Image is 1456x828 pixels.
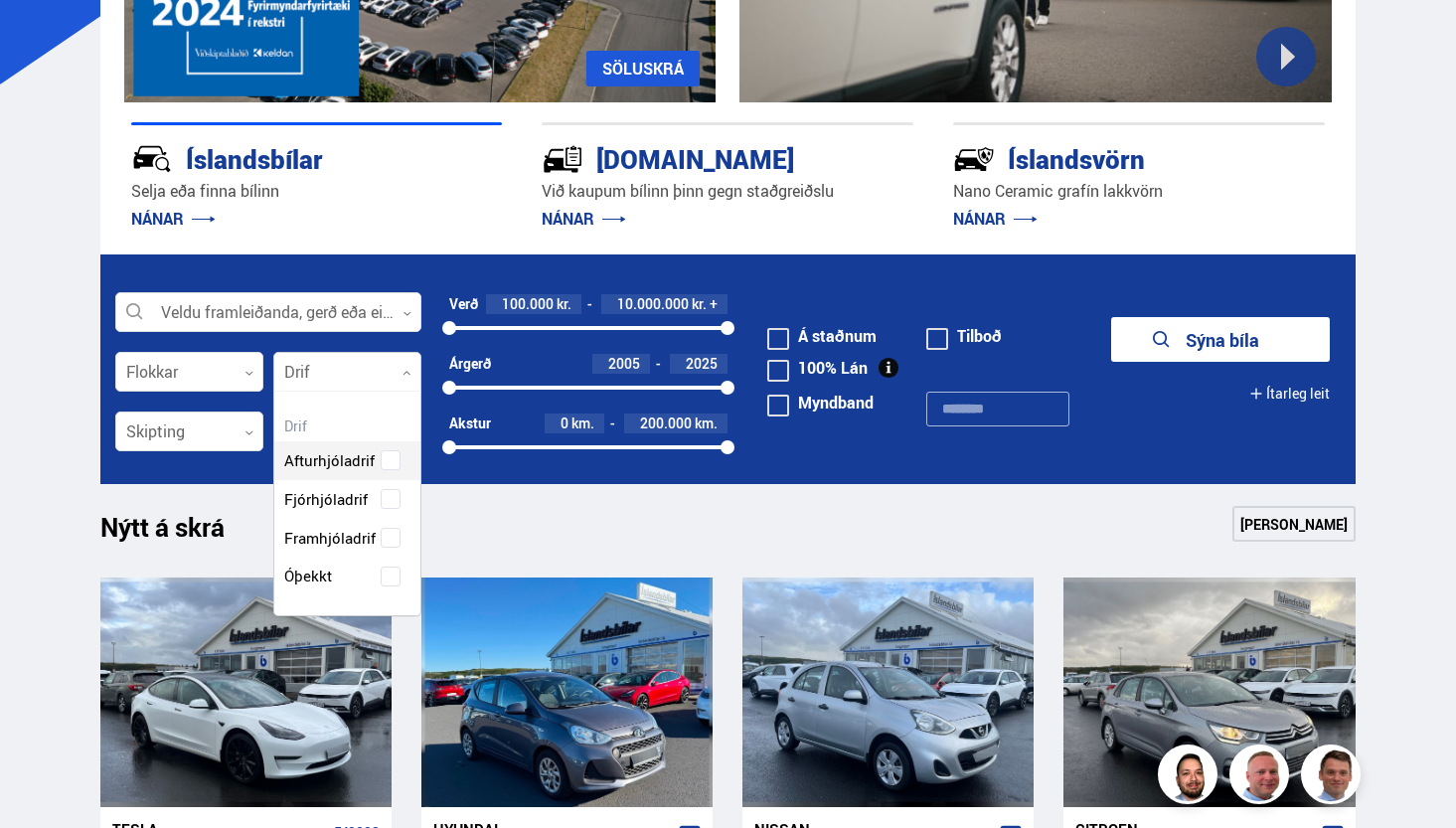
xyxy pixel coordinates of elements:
a: SÖLUSKRÁ [586,51,700,86]
div: Árgerð [449,356,491,372]
a: NÁNAR [542,208,626,230]
a: NÁNAR [131,208,216,230]
span: 2025 [686,354,718,373]
a: [PERSON_NAME] [1232,506,1356,542]
div: Íslandsbílar [131,140,432,175]
img: tr5P-W3DuiFaO7aO.svg [542,138,583,180]
span: 200.000 [640,414,692,432]
span: kr. [692,296,707,312]
button: Sýna bíla [1111,317,1330,362]
button: Ítarleg leit [1249,371,1330,415]
span: + [710,296,718,312]
h1: Nýtt á skrá [100,512,259,554]
div: [DOMAIN_NAME] [542,140,843,175]
img: JRvxyua_JYH6wB4c.svg [131,138,173,180]
label: 100% Lán [767,360,868,376]
div: Íslandsvörn [953,140,1254,175]
img: nhp88E3Fdnt1Opn2.png [1161,747,1220,807]
span: Fjórhjóladrif [284,485,368,514]
span: Framhjóladrif [284,524,376,553]
span: 2005 [608,354,640,373]
span: kr. [557,296,571,312]
label: Tilboð [926,328,1002,344]
label: Myndband [767,395,874,411]
a: NÁNAR [953,208,1038,230]
label: Á staðnum [767,328,877,344]
span: Óþekkt [284,562,332,590]
span: km. [571,415,594,431]
img: -Svtn6bYgwAsiwNX.svg [953,138,995,180]
p: Við kaupum bílinn þinn gegn staðgreiðslu [542,180,913,203]
div: Akstur [449,415,491,431]
span: Afturhjóladrif [284,446,375,475]
img: siFngHWaQ9KaOqBr.png [1232,747,1292,807]
span: 10.000.000 [617,294,689,313]
p: Nano Ceramic grafín lakkvörn [953,180,1325,203]
span: 0 [561,414,568,432]
span: km. [695,415,718,431]
img: FbJEzSuNWCJXmdc-.webp [1304,747,1364,807]
span: 100.000 [502,294,554,313]
button: Opna LiveChat spjallviðmót [16,8,76,68]
div: Verð [449,296,478,312]
p: Selja eða finna bílinn [131,180,503,203]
